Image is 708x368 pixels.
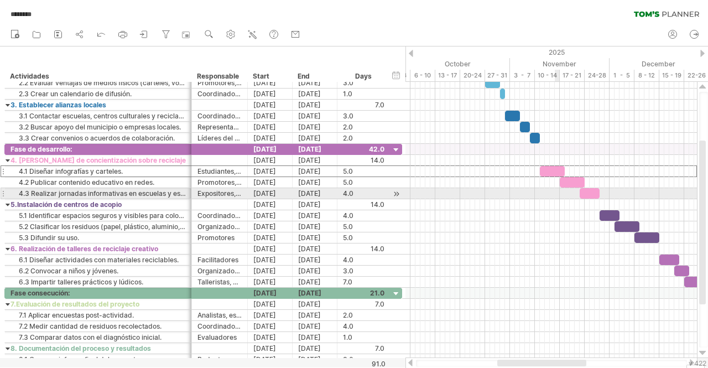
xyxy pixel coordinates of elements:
div: 3.3 Crear convenios o acuerdos de colaboración. [11,133,186,143]
div: [DATE] [248,321,293,331]
div: 1.0 [343,89,384,99]
div: 5.0 [343,221,384,232]
div: 17 - 21 [560,70,585,81]
div: [DATE] [248,122,293,132]
div: 1.0 [343,332,384,343]
div: [DATE] [293,277,337,287]
div: End [298,71,331,82]
div: 1 - 5 [610,70,634,81]
div: [DATE] [248,232,293,243]
div: [DATE] [293,199,337,210]
div: 5.Instalación de centros de acopio [11,199,186,210]
div: 6.1 Diseñar actividades con materiales reciclables. [11,255,186,265]
div: [DATE] [293,310,337,320]
div: [DATE] [293,133,337,143]
div: [DATE] [293,89,337,99]
div: [DATE] [293,111,337,121]
div: [DATE] [293,354,337,365]
div: Days [337,71,389,82]
div: Analistas, estudiantes [197,310,242,320]
div: [DATE] [248,343,293,354]
div: Actividades [10,71,185,82]
div: Líderes del proyecto y aliados [197,133,242,143]
div: Start [253,71,286,82]
div: Talleristas, voluntarios [197,277,242,287]
div: Organizadores, docentes [197,266,242,276]
div: 3 - 7 [510,70,535,81]
div: Estudiantes, diseñadores [197,166,242,177]
div: [DATE] [293,321,337,331]
div: Evaluadores [197,332,242,343]
div: 4.3 Realizar jornadas informativas en escuelas y espacios públicos. [11,188,186,199]
div: Expositores, voluntarios [197,188,242,199]
div: [DATE] [293,332,337,343]
div: 2.2 Evaluar ventajas de medios físicos (carteles, volantes). [11,77,186,88]
div: 5.0 [343,166,384,177]
div: [DATE] [248,166,293,177]
div: October 2025 [395,58,510,70]
div: [DATE] [248,210,293,221]
div: Coordinadores, vecinos [197,210,242,221]
div: 3.1 Contactar escuelas, centros culturales y recicladoras. [11,111,186,121]
div: [DATE] [293,144,337,154]
div: [DATE] [248,144,293,154]
div: 2.0 [343,133,384,143]
div: 6 - 10 [410,70,435,81]
div: [DATE] [248,133,293,143]
div: 3.0 [343,354,384,365]
div: 6.3 Impartir talleres prácticos y lúdicos. [11,277,186,287]
div: [DATE] [248,243,293,254]
div: [DATE] [248,354,293,365]
div: 6.2 Convocar a niños y jóvenes. [11,266,186,276]
div: [DATE] [248,100,293,110]
div: 5.0 [343,232,384,243]
div: 13 - 17 [435,70,460,81]
div: [DATE] [248,155,293,165]
div: 4.2 Publicar contenido educativo en redes. [11,177,186,188]
div: 5.0 [343,177,384,188]
div: Coordinadores [197,321,242,331]
div: Coordinador, representantes comunitarios [197,111,242,121]
div: 7.2 Medir cantidad de residuos recolectados. [11,321,186,331]
div: 3.0 [343,111,384,121]
div: [DATE] [293,188,337,199]
div: Redactores [197,354,242,365]
div: 3.0 [343,77,384,88]
div: 8 - 12 [634,70,659,81]
div: Facilitadores [197,255,242,265]
div: 4.0 [343,321,384,331]
div: Promotores [197,232,242,243]
div: [DATE] [248,255,293,265]
div: [DATE] [293,266,337,276]
div: [DATE] [293,155,337,165]
div: [DATE] [248,177,293,188]
div: 27 - 31 [485,70,510,81]
div: [DATE] [293,288,337,298]
div: 2.0 [343,310,384,320]
div: 4.1 Diseñar infografías y carteles. [11,166,186,177]
div: [DATE] [248,299,293,309]
div: Organizadores, recolectores [197,221,242,232]
div: 7.Evaluación de resultados del proyecto [11,299,186,309]
div: 4.0 [343,188,384,199]
div: [DATE] [248,199,293,210]
div: [DATE] [248,310,293,320]
div: [DATE] [248,188,293,199]
div: [DATE] [293,343,337,354]
div: [DATE] [293,122,337,132]
div: [DATE] [248,77,293,88]
div: [DATE] [293,100,337,110]
div: [DATE] [293,232,337,243]
div: Fase de desarrollo: [11,144,186,154]
div: 7.3 Comparar datos con el diagnóstico inicial. [11,332,186,343]
div: 3.0 [343,266,384,276]
div: 3. Establecer alianzas locales [11,100,186,110]
div: [DATE] [248,221,293,232]
div: Show Legend [686,365,705,368]
div: 20-24 [460,70,485,81]
div: 8.1 Crear un informe final del proyecto. [11,354,186,365]
div: 15 - 19 [659,70,684,81]
div: Coordinador del proyecto [197,89,242,99]
div: 5.2 Clasificar los residuos (papel, plástico, aluminio, etc.) [11,221,186,232]
div: [DATE] [293,77,337,88]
